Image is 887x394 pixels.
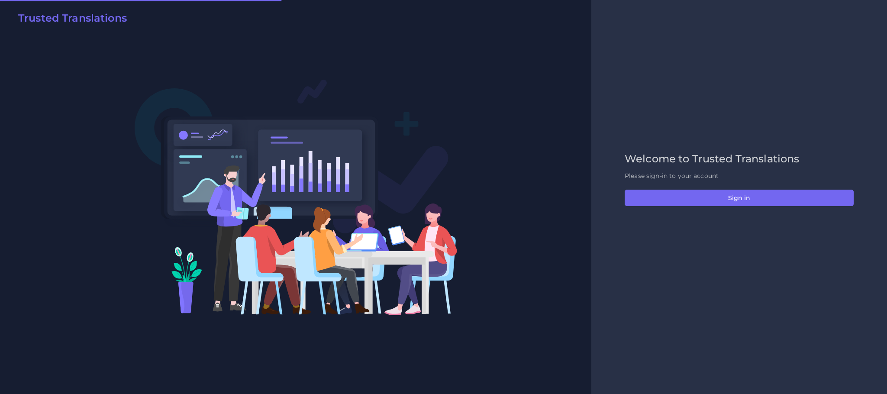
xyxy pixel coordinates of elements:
img: Login V2 [134,79,458,316]
p: Please sign-in to your account [625,171,854,181]
button: Sign in [625,190,854,206]
h2: Welcome to Trusted Translations [625,153,854,165]
a: Trusted Translations [12,12,127,28]
h2: Trusted Translations [18,12,127,25]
